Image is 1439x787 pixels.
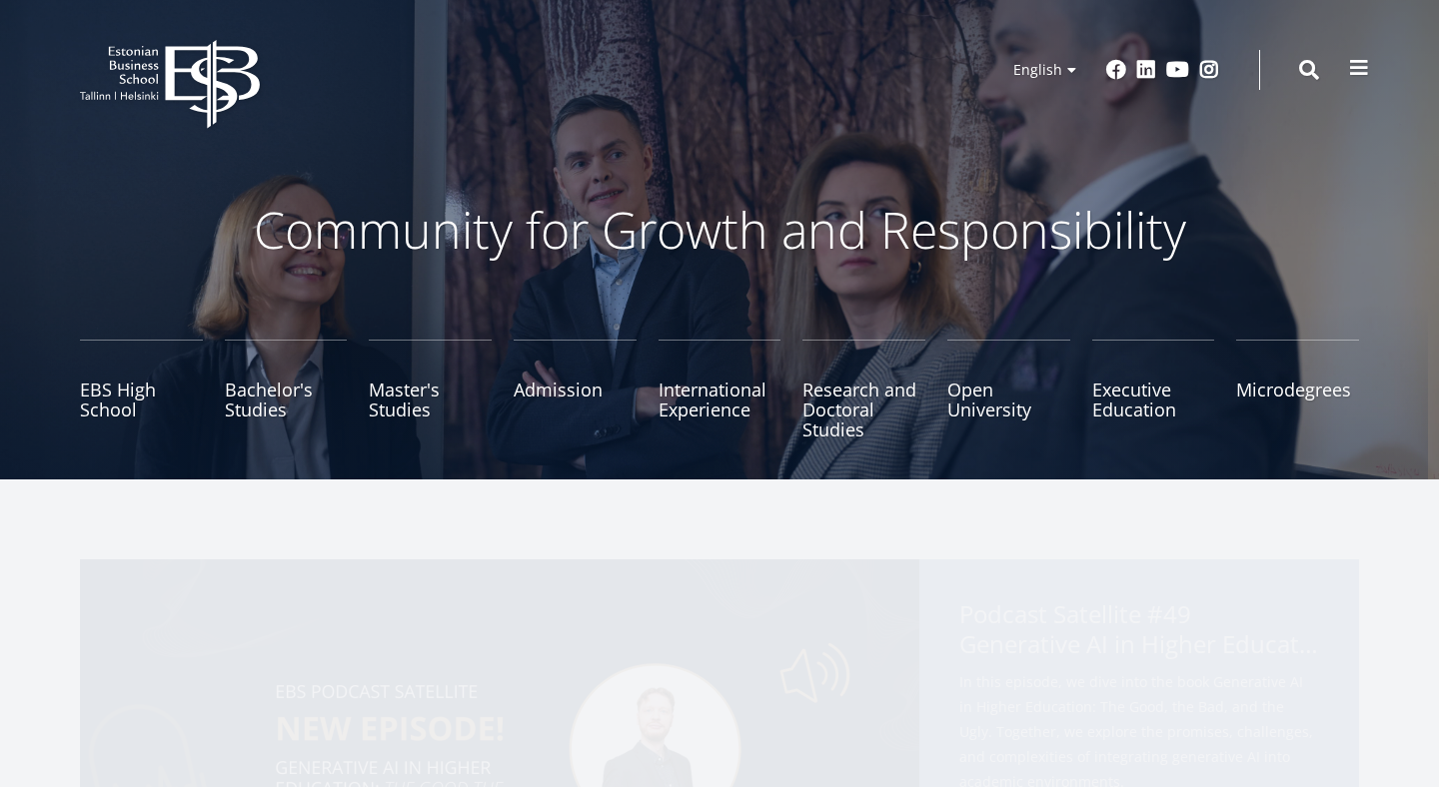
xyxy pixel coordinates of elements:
a: Instagram [1199,60,1219,80]
a: Bachelor's Studies [225,340,348,439]
a: Research and Doctoral Studies [802,340,925,439]
a: Linkedin [1136,60,1156,80]
a: International Experience [659,340,781,439]
span: Generative AI in Higher Education: The Good, the Bad, and the Ugly [959,629,1319,659]
a: Admission [514,340,637,439]
a: Executive Education [1092,340,1215,439]
a: Facebook [1106,60,1126,80]
a: EBS High School [80,340,203,439]
a: Open University [947,340,1070,439]
a: Microdegrees [1236,340,1359,439]
span: Podcast Satellite #49 [959,599,1319,665]
a: Youtube [1166,60,1189,80]
p: Community for Growth and Responsibility [190,200,1249,260]
a: Master's Studies [369,340,492,439]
